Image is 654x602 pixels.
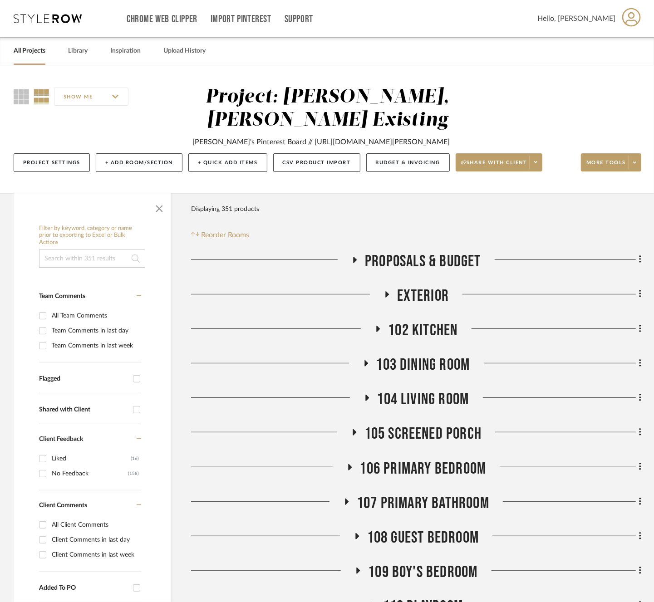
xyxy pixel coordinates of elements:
a: Library [68,45,88,57]
a: Upload History [163,45,206,57]
button: + Quick Add Items [188,153,267,172]
span: Exterior [397,286,449,306]
div: All Client Comments [52,518,139,532]
div: Project: [PERSON_NAME], [PERSON_NAME] Existing [206,88,450,130]
button: + Add Room/Section [96,153,182,172]
div: Flagged [39,375,128,383]
span: More tools [586,159,626,173]
span: 109 Boy's Bedroom [368,563,477,582]
span: 103 Dining Room [376,355,470,375]
span: 102 Kitchen [388,321,457,340]
span: Reorder Rooms [202,230,250,240]
div: Added To PO [39,584,128,592]
span: Proposals & Budget [365,252,481,271]
a: All Projects [14,45,45,57]
button: CSV Product Import [273,153,360,172]
span: Hello, [PERSON_NAME] [537,13,615,24]
a: Support [285,15,313,23]
button: Share with client [456,153,543,171]
div: All Team Comments [52,308,139,323]
h6: Filter by keyword, category or name prior to exporting to Excel or Bulk Actions [39,225,145,246]
button: Project Settings [14,153,90,172]
span: Client Feedback [39,436,83,442]
span: Share with client [461,159,527,173]
button: Reorder Rooms [191,230,250,240]
a: Inspiration [110,45,141,57]
span: Client Comments [39,502,87,509]
button: Close [150,198,168,216]
div: No Feedback [52,466,128,481]
span: 106 Primary Bedroom [360,459,487,479]
div: Liked [52,451,131,466]
span: Team Comments [39,293,85,299]
span: 105 Screened Porch [364,424,482,444]
div: Client Comments in last day [52,533,139,547]
a: Chrome Web Clipper [127,15,197,23]
span: 104 Living Room [377,390,469,409]
div: Team Comments in last week [52,338,139,353]
a: Import Pinterest [211,15,271,23]
div: Displaying 351 products [191,200,259,218]
div: (158) [128,466,139,481]
button: Budget & Invoicing [366,153,450,172]
div: (16) [131,451,139,466]
div: [PERSON_NAME]'s Pinterest Board // [URL][DOMAIN_NAME][PERSON_NAME] [192,137,450,147]
div: Shared with Client [39,406,128,414]
button: More tools [581,153,641,171]
div: Client Comments in last week [52,548,139,562]
input: Search within 351 results [39,250,145,268]
div: Team Comments in last day [52,323,139,338]
span: 108 Guest Bedroom [367,528,479,548]
span: 107 Primary Bathroom [357,494,489,513]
